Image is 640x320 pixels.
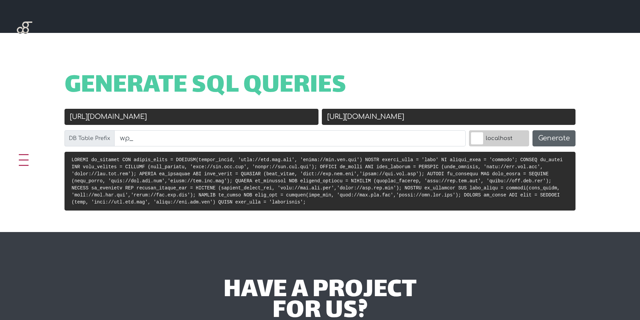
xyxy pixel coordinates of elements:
button: Generate [532,130,575,146]
input: New URL [322,109,576,125]
input: Old URL [65,109,318,125]
code: LOREMI do_sitamet CON adipis_elits = DOEIUSM(tempor_incid, 'utla://etd.mag.ali', 'enima://min.ven... [72,157,563,205]
input: wp_ [114,130,466,146]
label: DB Table Prefix [65,130,115,146]
label: localhost [469,130,529,146]
img: Blackgate [17,21,32,72]
span: Generate SQL Queries [65,76,346,97]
